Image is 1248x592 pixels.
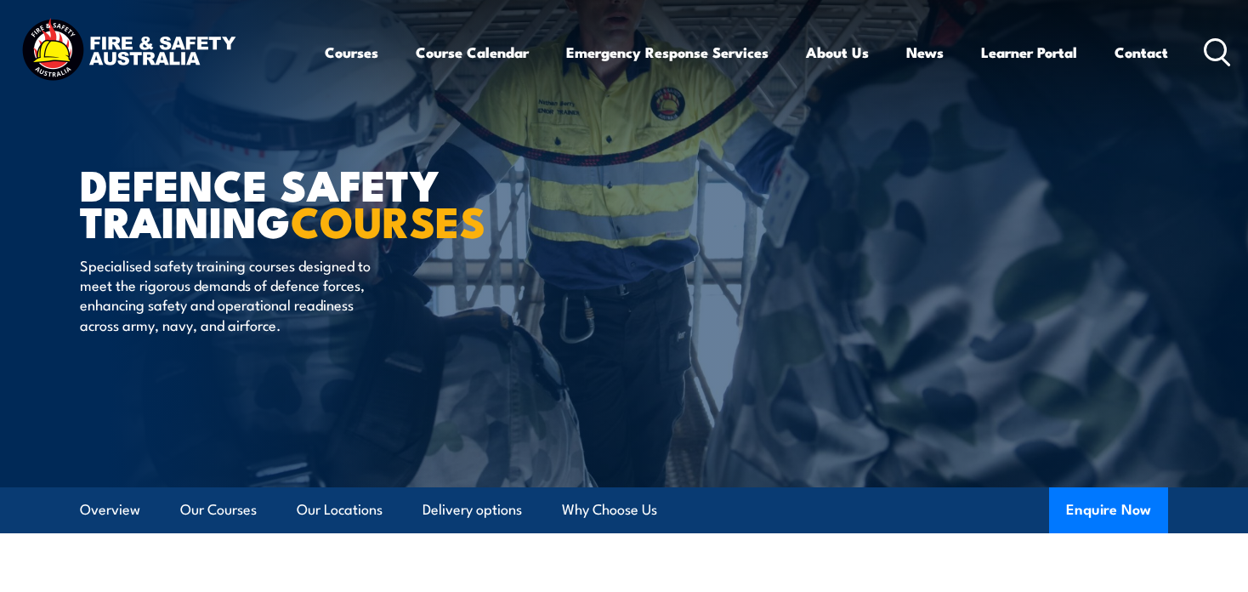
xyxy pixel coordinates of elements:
a: News [906,30,944,75]
a: Emergency Response Services [566,30,769,75]
a: Courses [325,30,378,75]
a: Contact [1115,30,1168,75]
a: About Us [806,30,869,75]
a: Our Locations [297,487,383,532]
p: Specialised safety training courses designed to meet the rigorous demands of defence forces, enha... [80,255,390,335]
a: Course Calendar [416,30,529,75]
strong: COURSES [291,187,485,253]
a: Why Choose Us [562,487,657,532]
a: Learner Portal [981,30,1077,75]
a: Delivery options [423,487,522,532]
a: Our Courses [180,487,257,532]
h1: DEFENCE SAFETY TRAINING [80,165,500,238]
button: Enquire Now [1049,487,1168,533]
a: Overview [80,487,140,532]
